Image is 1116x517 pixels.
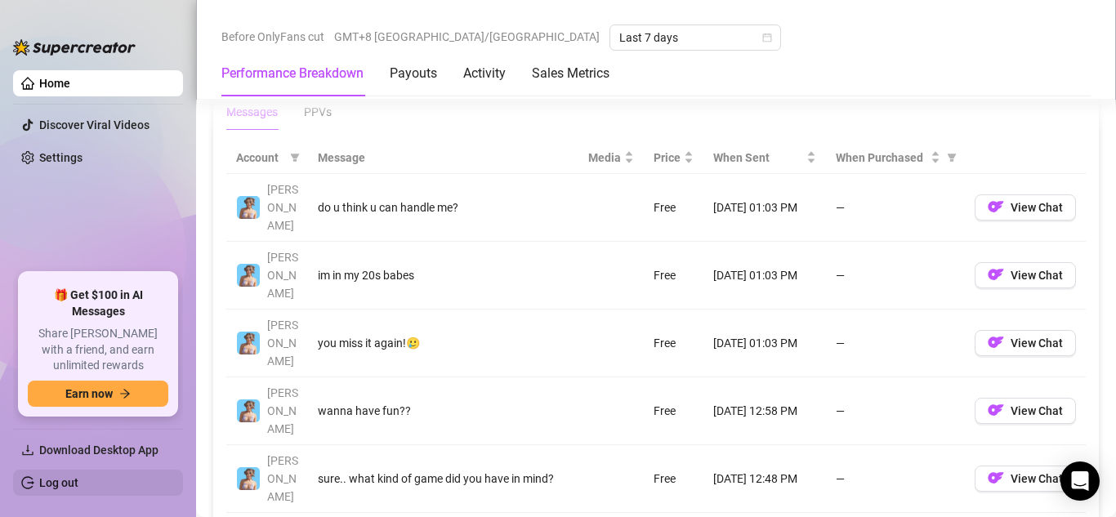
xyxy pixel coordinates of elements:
[703,445,826,513] td: [DATE] 12:48 PM
[287,145,303,170] span: filter
[975,204,1076,217] a: OFView Chat
[28,287,168,319] span: 🎁 Get $100 in AI Messages
[308,142,578,174] th: Message
[318,402,569,420] div: wanna have fun??
[713,149,803,167] span: When Sent
[39,443,158,457] span: Download Desktop App
[318,470,569,488] div: sure.. what kind of game did you have in mind?
[21,443,34,457] span: download
[390,64,437,83] div: Payouts
[237,332,260,354] img: Vanessa
[988,402,1004,418] img: OF
[644,310,703,377] td: Free
[318,334,569,352] div: you miss it again!🥲
[267,183,298,232] span: [PERSON_NAME]
[988,266,1004,283] img: OF
[826,242,965,310] td: —
[1011,336,1063,350] span: View Chat
[290,153,300,163] span: filter
[975,466,1076,492] button: OFView Chat
[334,25,600,49] span: GMT+8 [GEOGRAPHIC_DATA]/[GEOGRAPHIC_DATA]
[826,310,965,377] td: —
[654,149,681,167] span: Price
[988,198,1004,215] img: OF
[703,310,826,377] td: [DATE] 01:03 PM
[237,264,260,287] img: Vanessa
[463,64,506,83] div: Activity
[1060,461,1100,501] div: Open Intercom Messenger
[988,334,1004,350] img: OF
[221,64,364,83] div: Performance Breakdown
[267,454,298,503] span: [PERSON_NAME]
[1011,201,1063,214] span: View Chat
[975,330,1076,356] button: OFView Chat
[65,387,113,400] span: Earn now
[703,142,826,174] th: When Sent
[836,149,927,167] span: When Purchased
[1011,472,1063,485] span: View Chat
[826,174,965,242] td: —
[762,33,772,42] span: calendar
[947,153,957,163] span: filter
[237,467,260,490] img: Vanessa
[1011,404,1063,417] span: View Chat
[237,196,260,219] img: Vanessa
[578,142,644,174] th: Media
[267,251,298,300] span: [PERSON_NAME]
[237,399,260,422] img: Vanessa
[532,64,609,83] div: Sales Metrics
[944,145,960,170] span: filter
[644,174,703,242] td: Free
[236,149,283,167] span: Account
[826,142,965,174] th: When Purchased
[703,242,826,310] td: [DATE] 01:03 PM
[975,340,1076,353] a: OFView Chat
[39,151,83,164] a: Settings
[644,445,703,513] td: Free
[39,77,70,90] a: Home
[975,262,1076,288] button: OFView Chat
[13,39,136,56] img: logo-BBDzfeDw.svg
[39,118,150,131] a: Discover Viral Videos
[619,25,771,50] span: Last 7 days
[221,25,324,49] span: Before OnlyFans cut
[988,470,1004,486] img: OF
[644,142,703,174] th: Price
[826,377,965,445] td: —
[119,388,131,399] span: arrow-right
[304,103,332,121] div: PPVs
[226,103,278,121] div: Messages
[39,476,78,489] a: Log out
[28,326,168,374] span: Share [PERSON_NAME] with a friend, and earn unlimited rewards
[975,194,1076,221] button: OFView Chat
[826,445,965,513] td: —
[588,149,621,167] span: Media
[975,398,1076,424] button: OFView Chat
[703,377,826,445] td: [DATE] 12:58 PM
[644,377,703,445] td: Free
[644,242,703,310] td: Free
[267,319,298,368] span: [PERSON_NAME]
[975,475,1076,488] a: OFView Chat
[267,386,298,435] span: [PERSON_NAME]
[975,408,1076,421] a: OFView Chat
[703,174,826,242] td: [DATE] 01:03 PM
[975,272,1076,285] a: OFView Chat
[318,198,569,216] div: do u think u can handle me?
[1011,269,1063,282] span: View Chat
[318,266,569,284] div: im in my 20s babes
[28,381,168,407] button: Earn nowarrow-right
